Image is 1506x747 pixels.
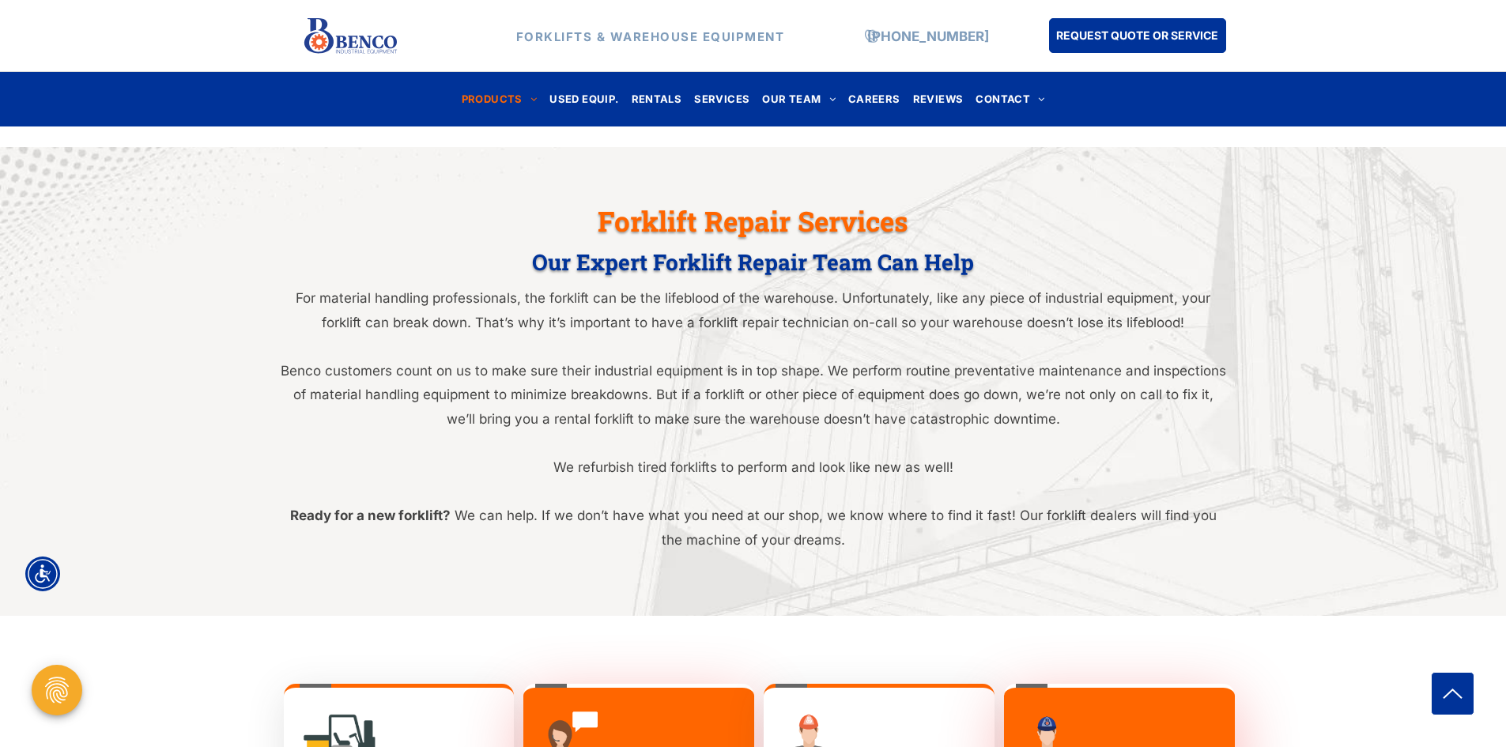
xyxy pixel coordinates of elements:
[25,556,60,591] div: Accessibility Menu
[969,89,1051,110] a: CONTACT
[867,28,989,43] a: [PHONE_NUMBER]
[1056,21,1218,50] span: REQUEST QUOTE OR SERVICE
[516,28,785,43] strong: FORKLIFTS & WAREHOUSE EQUIPMENT
[756,89,842,110] a: OUR TEAM
[598,202,908,239] span: Forklift Repair Services
[281,363,1226,427] span: Benco customers count on us to make sure their industrial equipment is in top shape. We perform r...
[688,89,756,110] a: SERVICES
[625,89,689,110] a: RENTALS
[290,507,451,523] span: Ready for a new forklift?
[1049,18,1226,53] a: REQUEST QUOTE OR SERVICE
[455,89,544,110] a: PRODUCTS
[296,290,1210,330] span: For material handling professionals, the forklift can be the lifeblood of the warehouse. Unfortun...
[907,89,970,110] a: REVIEWS
[532,247,974,277] span: Our Expert Forklift Repair Team Can Help
[553,459,953,475] span: We refurbish tired forklifts to perform and look like new as well!
[842,89,907,110] a: CAREERS
[455,507,1217,548] span: We can help. If we don’t have what you need at our shop, we know where to find it fast! Our forkl...
[543,89,625,110] a: USED EQUIP.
